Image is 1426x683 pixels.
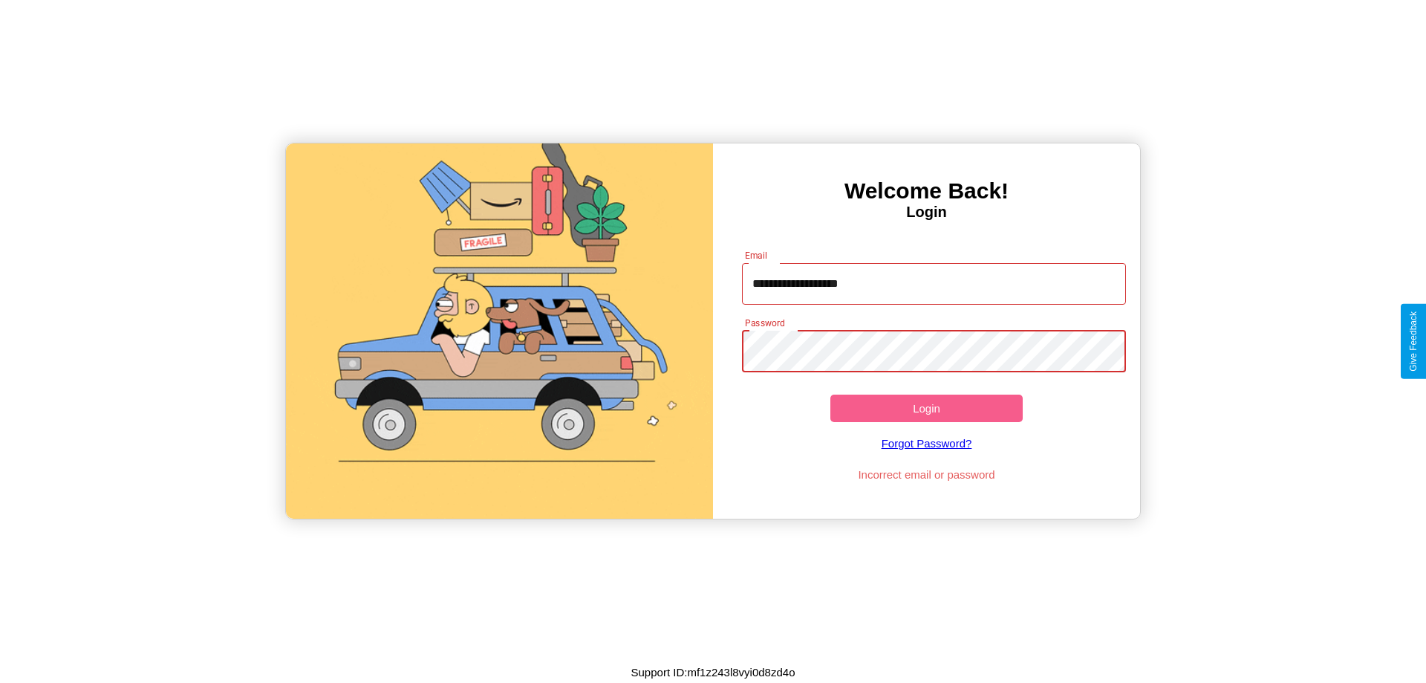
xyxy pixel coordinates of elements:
div: Give Feedback [1408,311,1419,372]
img: gif [286,143,713,519]
p: Incorrect email or password [735,464,1119,485]
h4: Login [713,204,1140,221]
p: Support ID: mf1z243l8vyi0d8zd4o [631,662,795,682]
label: Password [745,317,784,329]
a: Forgot Password? [735,422,1119,464]
label: Email [745,249,768,262]
button: Login [830,395,1023,422]
h3: Welcome Back! [713,178,1140,204]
